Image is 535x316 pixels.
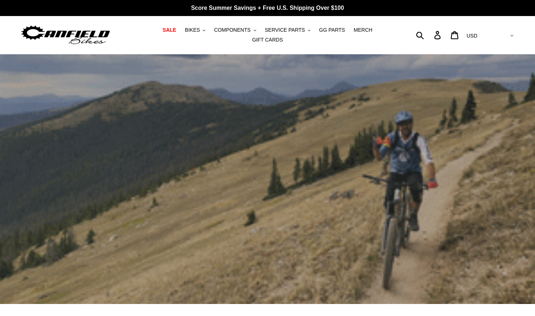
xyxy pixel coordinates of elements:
[163,27,176,33] span: SALE
[181,25,209,35] button: BIKES
[20,24,111,47] img: Canfield Bikes
[265,27,305,33] span: SERVICE PARTS
[210,25,259,35] button: COMPONENTS
[252,37,283,43] span: GIFT CARDS
[261,25,314,35] button: SERVICE PARTS
[350,25,376,35] a: MERCH
[214,27,250,33] span: COMPONENTS
[249,35,287,45] a: GIFT CARDS
[316,25,349,35] a: GG PARTS
[319,27,345,33] span: GG PARTS
[185,27,200,33] span: BIKES
[420,27,439,43] input: Search
[354,27,372,33] span: MERCH
[159,25,180,35] a: SALE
